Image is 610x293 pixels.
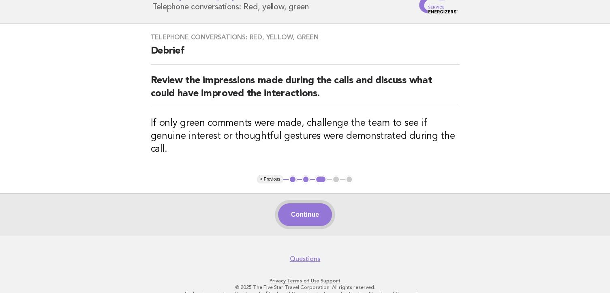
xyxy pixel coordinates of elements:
[270,278,286,284] a: Privacy
[151,117,460,156] h3: If only green comments were made, challenge the team to see if genuine interest or thoughtful ges...
[278,203,332,226] button: Continue
[321,278,340,284] a: Support
[315,175,327,183] button: 3
[257,175,283,183] button: < Previous
[290,255,320,263] a: Questions
[302,175,310,183] button: 2
[151,33,460,41] h3: Telephone conversations: Red, yellow, green
[151,74,460,107] h2: Review the impressions made during the calls and discuss what could have improved the interactions.
[287,278,319,284] a: Terms of Use
[57,278,553,284] p: · ·
[57,284,553,291] p: © 2025 The Five Star Travel Corporation. All rights reserved.
[289,175,297,183] button: 1
[151,45,460,65] h2: Debrief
